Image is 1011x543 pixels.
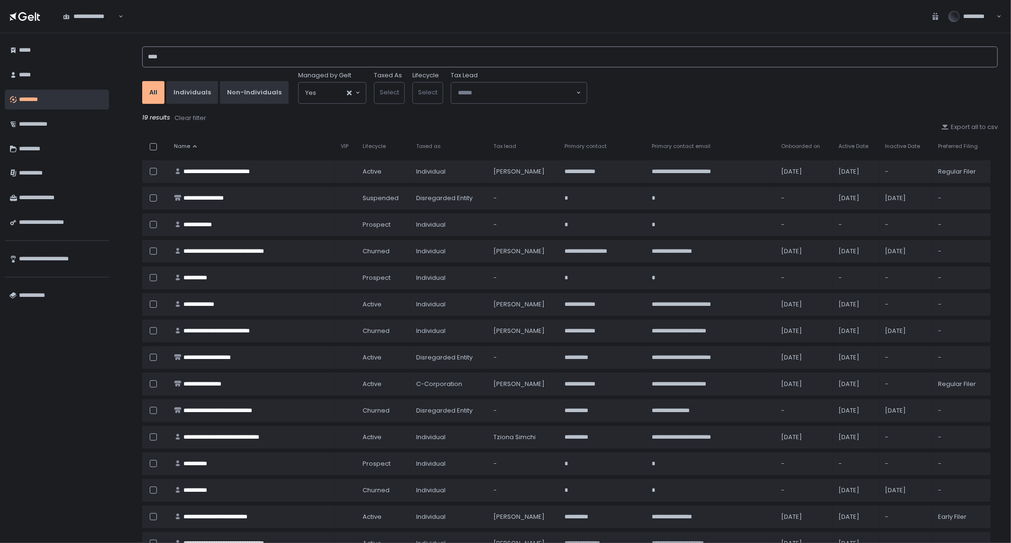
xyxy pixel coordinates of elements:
div: - [493,460,553,468]
div: - [781,194,827,202]
div: - [781,460,827,468]
span: Primary contact [565,143,607,150]
div: - [885,167,927,176]
div: - [938,406,985,415]
div: - [885,353,927,362]
div: - [885,513,927,521]
span: Preferred Filing [938,143,978,150]
div: [DATE] [781,247,827,256]
div: [DATE] [838,300,874,309]
span: Active Date [838,143,868,150]
div: 19 results [142,113,998,123]
div: - [885,300,927,309]
span: Name [174,143,190,150]
div: C-Corporation [416,380,482,388]
div: [DATE] [885,247,927,256]
span: prospect [363,221,391,229]
div: Disregarded Entity [416,406,482,415]
div: - [938,300,985,309]
button: Clear Selected [347,91,352,95]
span: suspended [363,194,399,202]
div: [DATE] [781,327,827,335]
div: Individuals [173,88,211,97]
div: [DATE] [838,486,874,495]
div: - [493,486,553,495]
div: - [781,274,827,282]
span: active [363,513,382,521]
span: Primary contact email [652,143,710,150]
span: churned [363,406,390,415]
div: [PERSON_NAME] [493,380,553,388]
div: [DATE] [838,353,874,362]
div: [DATE] [838,433,874,442]
div: - [938,353,985,362]
input: Search for option [316,88,346,98]
div: Tziona Simchi [493,433,553,442]
div: Individual [416,327,482,335]
div: Disregarded Entity [416,353,482,362]
span: churned [363,327,390,335]
span: Tax lead [493,143,516,150]
div: - [938,247,985,256]
div: - [885,221,927,229]
span: VIP [341,143,348,150]
div: All [149,88,157,97]
div: [PERSON_NAME] [493,247,553,256]
div: [DATE] [838,167,874,176]
div: Individual [416,513,482,521]
div: [DATE] [781,300,827,309]
span: Taxed as [416,143,441,150]
div: Individual [416,433,482,442]
div: [DATE] [781,433,827,442]
button: All [142,81,164,104]
div: - [493,221,553,229]
div: Disregarded Entity [416,194,482,202]
div: Clear filter [174,114,206,122]
div: Individual [416,274,482,282]
input: Search for option [117,12,118,21]
div: - [938,327,985,335]
button: Non-Individuals [220,81,289,104]
span: churned [363,247,390,256]
div: - [493,406,553,415]
div: - [493,274,553,282]
div: Individual [416,486,482,495]
span: Select [418,88,437,97]
div: Non-Individuals [227,88,282,97]
div: - [938,486,985,495]
div: - [493,194,553,202]
span: churned [363,486,390,495]
label: Taxed As [374,71,402,80]
span: active [363,300,382,309]
div: [DATE] [838,513,874,521]
div: - [938,194,985,202]
div: - [781,486,827,495]
span: prospect [363,460,391,468]
div: - [838,274,874,282]
div: - [885,380,927,388]
div: - [781,406,827,415]
div: [DATE] [838,194,874,202]
div: Regular Filer [938,167,985,176]
div: Individual [416,167,482,176]
div: [DATE] [781,380,827,388]
span: Lifecycle [363,143,386,150]
span: Yes [305,88,316,98]
span: active [363,167,382,176]
span: Managed by Gelt [298,71,351,80]
label: Lifecycle [412,71,439,80]
div: - [938,433,985,442]
div: - [838,221,874,229]
div: Search for option [57,6,123,26]
div: Early Filer [938,513,985,521]
input: Search for option [458,88,575,98]
div: [PERSON_NAME] [493,327,553,335]
div: [PERSON_NAME] [493,167,553,176]
button: Export all to csv [941,123,998,131]
div: Search for option [299,83,366,103]
div: [DATE] [838,327,874,335]
div: Individual [416,460,482,468]
div: - [885,274,927,282]
div: [DATE] [781,513,827,521]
